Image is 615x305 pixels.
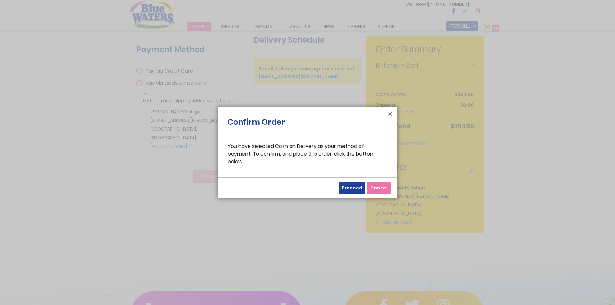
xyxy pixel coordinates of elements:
[339,182,365,194] button: Proceed
[367,182,391,194] button: Cancel
[370,185,388,191] span: Cancel
[227,116,285,131] h1: Confirm Order
[228,142,387,165] p: You have selected Cash on Delivery as your method of payment. To confirm, and place this order, c...
[342,185,362,191] span: Proceed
